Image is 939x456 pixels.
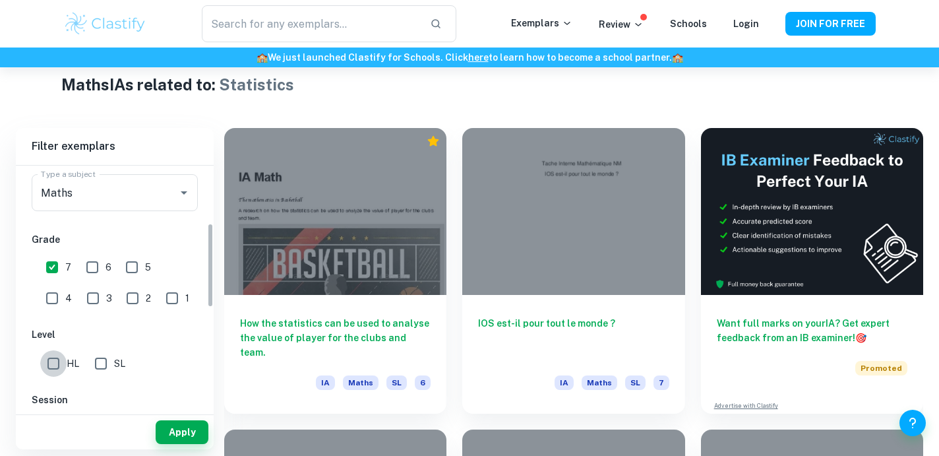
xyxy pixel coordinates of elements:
span: SL [386,375,407,390]
span: Promoted [855,361,907,375]
p: Review [599,17,644,32]
h6: We just launched Clastify for Schools. Click to learn how to become a school partner. [3,50,936,65]
span: Maths [343,375,379,390]
span: 4 [65,291,72,306]
img: Clastify logo [63,11,147,37]
a: Schools [670,18,707,29]
a: How the statistics can be used to analyse the value of player for the clubs and team.IAMathsSL6 [224,128,446,414]
span: Statistics [219,75,294,94]
span: 6 [106,260,111,275]
span: IA [316,375,335,390]
h6: Session [32,393,198,407]
span: 🏫 [257,52,268,63]
button: Apply [156,420,208,444]
h6: Filter exemplars [16,128,214,165]
input: Search for any exemplars... [202,5,419,42]
span: 3 [106,291,112,306]
a: IOS est-il pour tout le monde ?IAMathsSL7 [462,128,684,414]
label: Type a subject [41,168,96,179]
h6: Level [32,327,198,342]
span: 7 [653,375,669,390]
span: HL [67,356,79,371]
span: 1 [185,291,189,306]
span: IA [555,375,574,390]
span: 🎯 [855,333,866,343]
span: 🏫 [672,52,683,63]
p: Exemplars [511,16,572,30]
a: here [468,52,489,63]
span: 5 [145,260,151,275]
span: 7 [65,260,71,275]
div: Premium [427,135,440,148]
button: Open [175,183,193,202]
img: Thumbnail [701,128,923,295]
span: 6 [415,375,431,390]
span: 2 [146,291,151,306]
h6: Grade [32,232,198,247]
button: Help and Feedback [899,410,926,436]
a: Want full marks on yourIA? Get expert feedback from an IB examiner!PromotedAdvertise with Clastify [701,128,923,414]
h6: Want full marks on your IA ? Get expert feedback from an IB examiner! [717,316,907,345]
a: Advertise with Clastify [714,401,778,410]
h6: How the statistics can be used to analyse the value of player for the clubs and team. [240,316,431,360]
button: JOIN FOR FREE [785,12,876,36]
span: SL [114,356,125,371]
h6: IOS est-il pour tout le monde ? [478,316,669,360]
a: Login [733,18,759,29]
span: SL [625,375,646,390]
h1: Maths IAs related to: [61,73,878,96]
span: Maths [582,375,617,390]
